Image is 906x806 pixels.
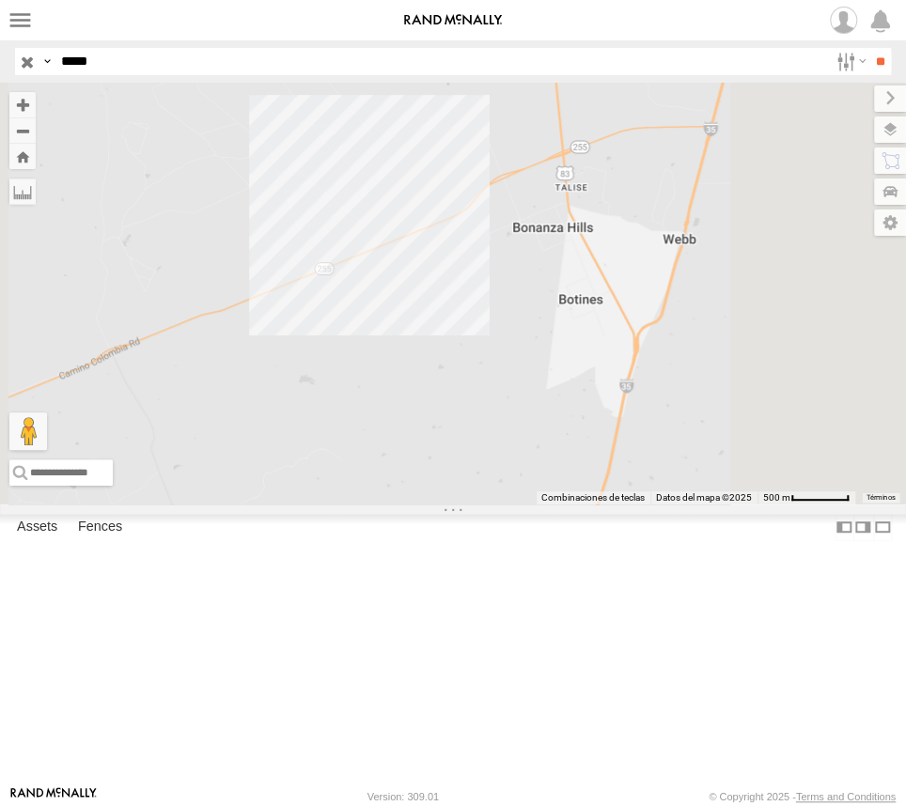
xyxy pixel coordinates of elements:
[796,791,896,802] a: Terms and Conditions
[9,117,36,144] button: Zoom out
[835,514,853,541] label: Dock Summary Table to the Left
[10,787,97,806] a: Visit our Website
[656,492,752,503] span: Datos del mapa ©2025
[873,514,892,541] label: Hide Summary Table
[9,178,36,205] label: Measure
[866,493,896,501] a: Términos (se abre en una nueva pestaña)
[874,209,906,236] label: Map Settings
[9,412,47,450] button: Arrastra al hombrecito al mapa para abrir Street View
[39,48,55,75] label: Search Query
[9,92,36,117] button: Zoom in
[9,144,36,169] button: Zoom Home
[853,514,872,541] label: Dock Summary Table to the Right
[404,14,502,27] img: rand-logo.svg
[829,48,869,75] label: Search Filter Options
[69,515,132,541] label: Fences
[541,491,645,504] button: Combinaciones de teclas
[367,791,439,802] div: Version: 309.01
[763,492,790,503] span: 500 m
[8,515,67,541] label: Assets
[758,491,855,504] button: Escala del mapa: 500 m por 59 píxeles
[709,791,896,802] div: © Copyright 2025 -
